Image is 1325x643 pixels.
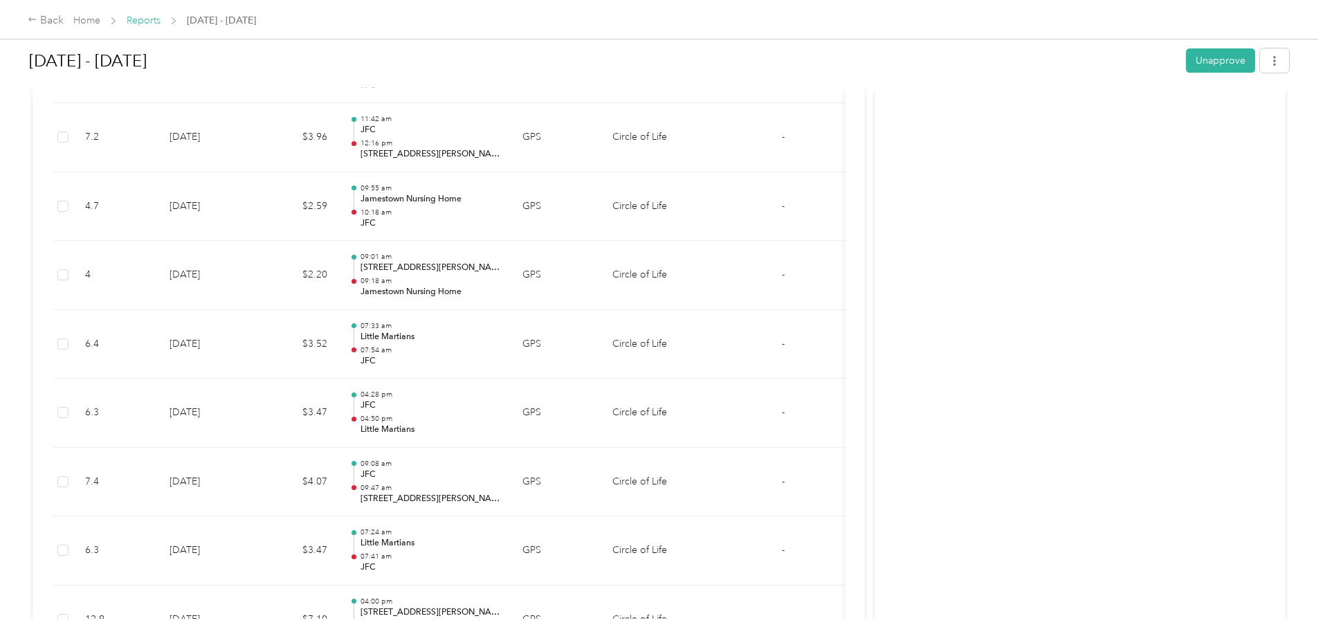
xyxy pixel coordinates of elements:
iframe: Everlance-gr Chat Button Frame [1248,565,1325,643]
span: - [782,338,785,350]
span: - [782,269,785,280]
a: Reports [127,15,161,26]
td: 7.4 [74,448,158,517]
p: Little Martians [360,424,500,436]
a: Home [73,15,100,26]
td: [DATE] [158,448,255,517]
span: - [782,406,785,418]
span: - [782,544,785,556]
td: Circle of Life [601,172,705,242]
td: GPS [511,448,601,517]
td: 6.4 [74,310,158,379]
span: [DATE] - [DATE] [187,13,256,28]
td: Circle of Life [601,103,705,172]
p: 11:42 am [360,114,500,124]
p: JFC [360,355,500,368]
td: 7.2 [74,103,158,172]
div: Back [28,12,64,29]
td: Circle of Life [601,379,705,448]
p: 04:50 pm [360,414,500,424]
td: GPS [511,379,601,448]
p: JFC [360,217,500,230]
p: [STREET_ADDRESS][PERSON_NAME] [360,606,500,619]
td: [DATE] [158,310,255,379]
p: 10:18 am [360,208,500,217]
p: 07:33 am [360,321,500,331]
td: 4 [74,241,158,310]
td: GPS [511,516,601,586]
td: GPS [511,172,601,242]
td: $3.47 [255,379,338,448]
td: [DATE] [158,172,255,242]
td: GPS [511,241,601,310]
span: - [782,200,785,212]
p: JFC [360,399,500,412]
td: Circle of Life [601,310,705,379]
h1: Aug 17 - 30, 2025 [29,44,1176,78]
td: [DATE] [158,516,255,586]
p: [STREET_ADDRESS][PERSON_NAME] [360,493,500,505]
td: $4.07 [255,448,338,517]
p: 04:28 pm [360,390,500,399]
td: $3.52 [255,310,338,379]
p: 07:24 am [360,527,500,537]
p: 04:00 pm [360,597,500,606]
td: 6.3 [74,379,158,448]
span: - [782,476,785,487]
p: Jamestown Nursing Home [360,286,500,298]
td: [DATE] [158,241,255,310]
span: - [782,131,785,143]
p: [STREET_ADDRESS][PERSON_NAME] [360,262,500,274]
p: 09:01 am [360,252,500,262]
td: $3.96 [255,103,338,172]
p: JFC [360,561,500,574]
td: 4.7 [74,172,158,242]
td: [DATE] [158,379,255,448]
p: JFC [360,124,500,136]
p: JFC [360,469,500,481]
td: $2.20 [255,241,338,310]
td: Circle of Life [601,448,705,517]
p: 09:47 am [360,483,500,493]
td: Circle of Life [601,516,705,586]
p: Little Martians [360,537,500,550]
p: 07:54 am [360,345,500,355]
td: [DATE] [158,103,255,172]
td: $2.59 [255,172,338,242]
span: - [782,613,785,625]
p: 07:41 am [360,552,500,561]
p: 09:08 am [360,459,500,469]
p: 09:55 am [360,183,500,193]
td: 6.3 [74,516,158,586]
td: Circle of Life [601,241,705,310]
p: [STREET_ADDRESS][PERSON_NAME][PERSON_NAME] [360,148,500,161]
p: Jamestown Nursing Home [360,193,500,206]
td: GPS [511,103,601,172]
td: $3.47 [255,516,338,586]
p: 09:18 am [360,276,500,286]
button: Unapprove [1186,48,1255,73]
p: Little Martians [360,331,500,343]
p: 12:16 pm [360,138,500,148]
td: GPS [511,310,601,379]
